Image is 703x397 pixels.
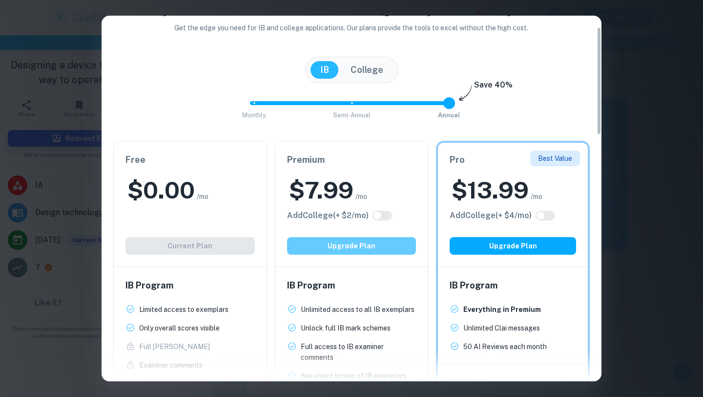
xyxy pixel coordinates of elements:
[287,279,416,292] h6: IB Program
[287,210,369,221] h6: Click to see all the additional College features.
[333,111,371,119] span: Semi-Annual
[301,341,416,363] p: Full access to IB examiner comments
[289,175,353,206] h2: $ 7.99
[301,323,391,333] p: Unlock full IB mark schemes
[459,85,472,102] img: subscription-arrow.svg
[287,153,416,167] h6: Premium
[125,279,255,292] h6: IB Program
[310,61,339,79] button: IB
[538,153,572,164] p: Best Value
[452,175,529,206] h2: $ 13.99
[450,237,576,255] button: Upgrade Plan
[197,191,208,202] span: /mo
[450,210,532,221] h6: Click to see all the additional College features.
[139,304,228,315] p: Limited access to exemplars
[161,22,542,33] p: Get the edge you need for IB and college applications. Our plans provide the tools to excel witho...
[127,175,195,206] h2: $ 0.00
[242,111,266,119] span: Monthly
[450,153,576,167] h6: Pro
[463,304,541,315] p: Everything in Premium
[531,191,542,202] span: /mo
[287,237,416,255] button: Upgrade Plan
[301,304,414,315] p: Unlimited access to all IB exemplars
[474,79,513,96] h6: Save 40%
[355,191,367,202] span: /mo
[463,341,547,352] p: 50 AI Reviews each month
[341,61,393,79] button: College
[463,323,540,333] p: Unlimited Clai messages
[450,279,576,292] h6: IB Program
[125,153,255,167] h6: Free
[139,323,220,333] p: Only overall scores visible
[438,111,460,119] span: Annual
[139,341,210,352] p: Full [PERSON_NAME]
